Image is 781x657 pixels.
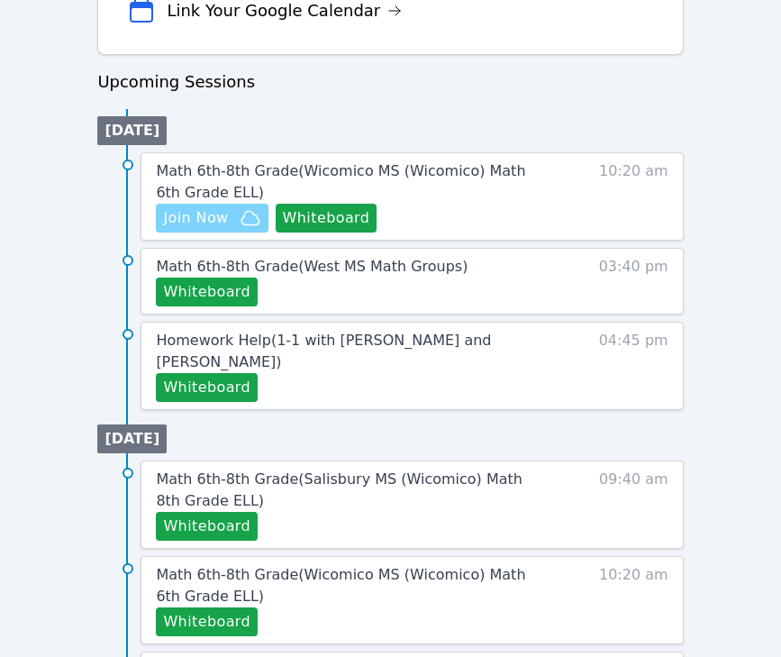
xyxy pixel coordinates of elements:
a: Homework Help(1-1 with [PERSON_NAME] and [PERSON_NAME]) [156,330,540,373]
span: Math 6th-8th Grade ( Wicomico MS (Wicomico) Math 6th Grade ELL ) [156,566,525,605]
span: 09:40 am [599,469,668,541]
span: 03:40 pm [599,256,668,306]
span: 10:20 am [599,564,668,636]
button: Whiteboard [156,607,258,636]
button: Whiteboard [156,373,258,402]
h3: Upcoming Sessions [97,69,683,95]
span: Math 6th-8th Grade ( Wicomico MS (Wicomico) Math 6th Grade ELL ) [156,162,525,201]
span: 10:20 am [599,160,668,233]
a: Math 6th-8th Grade(Wicomico MS (Wicomico) Math 6th Grade ELL) [156,564,540,607]
a: Math 6th-8th Grade(Salisbury MS (Wicomico) Math 8th Grade ELL) [156,469,540,512]
li: [DATE] [97,424,167,453]
button: Whiteboard [276,204,377,233]
span: Math 6th-8th Grade ( West MS Math Groups ) [156,258,468,275]
button: Whiteboard [156,278,258,306]
a: Math 6th-8th Grade(Wicomico MS (Wicomico) Math 6th Grade ELL) [156,160,540,204]
button: Join Now [156,204,268,233]
span: 04:45 pm [599,330,668,402]
span: Math 6th-8th Grade ( Salisbury MS (Wicomico) Math 8th Grade ELL ) [156,470,522,509]
a: Math 6th-8th Grade(West MS Math Groups) [156,256,468,278]
span: Homework Help ( 1-1 with [PERSON_NAME] and [PERSON_NAME] ) [156,332,491,370]
button: Whiteboard [156,512,258,541]
span: Join Now [163,207,228,229]
li: [DATE] [97,116,167,145]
